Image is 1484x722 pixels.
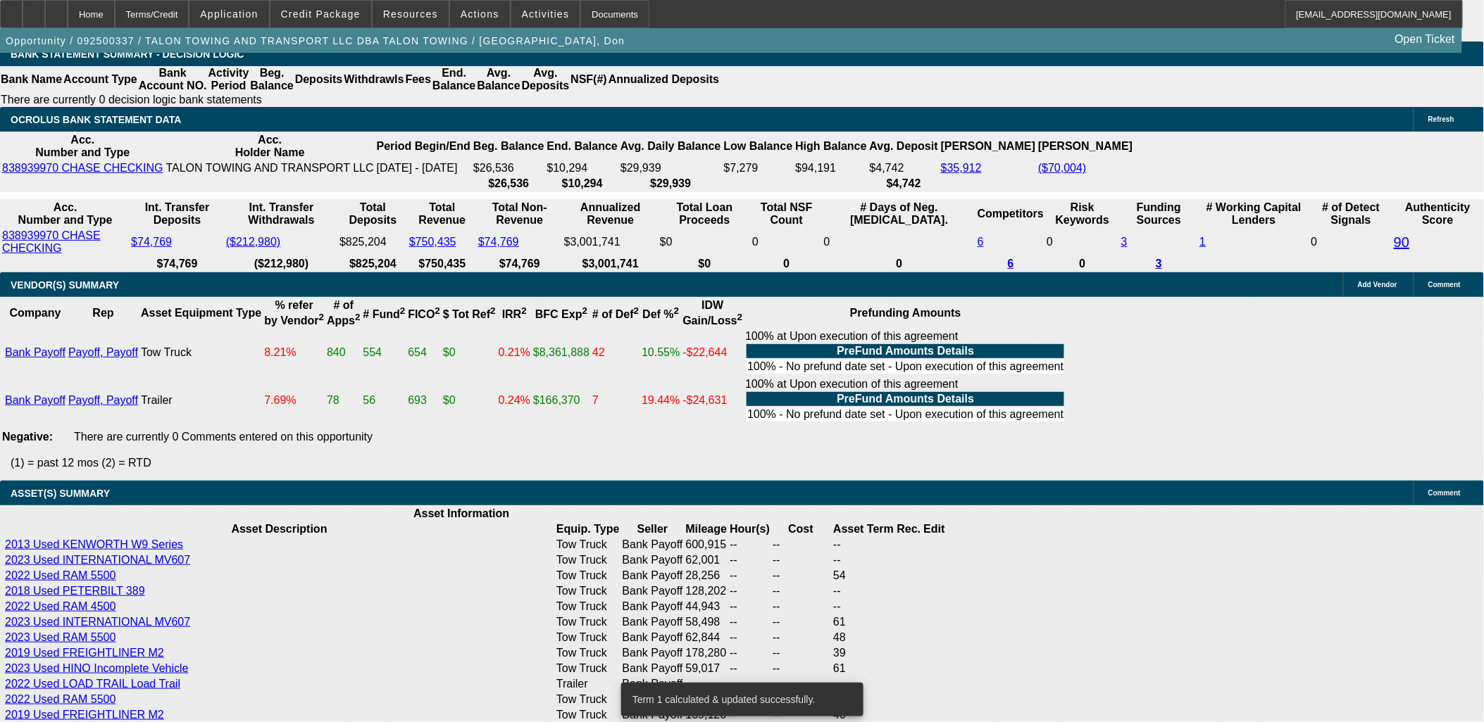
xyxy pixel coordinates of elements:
[556,600,620,614] td: Tow Truck
[502,308,527,320] b: IRR
[5,554,190,566] a: 2023 Used INTERNATIONAL MV607
[659,257,750,271] th: $0
[490,305,495,316] sup: 2
[556,661,620,676] td: Tow Truck
[1,133,164,160] th: Acc. Number and Type
[685,553,728,567] td: 62,001
[450,1,510,27] button: Actions
[622,661,684,676] td: Bank Payoff
[556,553,620,567] td: Tow Truck
[772,538,830,552] td: --
[1311,201,1392,227] th: # of Detect Signals
[685,584,728,598] td: 128,202
[200,8,258,20] span: Application
[556,692,620,707] td: Tow Truck
[685,631,728,645] td: 62,844
[869,133,939,160] th: Avg. Deposit
[729,584,771,598] td: --
[823,257,975,271] th: 0
[511,1,580,27] button: Activities
[833,584,921,598] td: --
[363,329,406,376] td: 554
[6,35,625,46] span: Opportunity / 092500337 / TALON TOWING AND TRANSPORT LLC DBA TALON TOWING / [GEOGRAPHIC_DATA], Don
[535,308,587,320] b: BFC Exp
[752,257,821,271] th: 0
[476,66,520,93] th: Avg. Balance
[339,229,407,255] td: $825,204
[5,693,116,705] a: 2022 Used RAM 5500
[752,201,821,227] th: Sum of the Total NSF Count and Total Overdraft Fee Count from Ocrolus
[833,631,921,645] td: 48
[473,177,544,191] th: $26,536
[622,600,684,614] td: Bank Payoff
[339,257,407,271] th: $825,204
[5,346,66,358] a: Bank Payoff
[1199,201,1309,227] th: # Working Capital Lenders
[730,523,770,535] b: Hour(s)
[833,538,921,552] td: --
[659,201,750,227] th: Total Loan Proceeds
[63,66,138,93] th: Account Type
[547,133,618,160] th: End. Balance
[685,538,728,552] td: 600,915
[642,308,679,320] b: Def %
[620,161,722,175] td: $29,939
[409,257,476,271] th: $750,435
[1,201,129,227] th: Acc. Number and Type
[608,66,720,93] th: Annualized Deposits
[1358,281,1397,289] span: Add Vendor
[772,631,830,645] td: --
[140,377,262,424] td: Trailer
[685,646,728,660] td: 178,280
[556,584,620,598] td: Tow Truck
[405,66,432,93] th: Fees
[141,307,261,319] b: Asset Equipment Type
[92,307,113,319] b: Rep
[622,615,684,629] td: Bank Payoff
[376,133,471,160] th: Period Begin/End
[5,647,164,659] a: 2019 Used FREIGHTLINER M2
[2,229,101,254] a: 838939970 CHASE CHECKING
[747,360,1064,374] td: 100% - No prefund date set - Upon execution of this agreement
[563,201,658,227] th: Annualized Revenue
[637,523,668,535] b: Seller
[343,66,404,93] th: Withdrawls
[10,307,61,319] b: Company
[140,329,262,376] td: Tow Truck
[685,661,728,676] td: 59,017
[130,201,224,227] th: Int. Transfer Deposits
[794,133,867,160] th: High Balance
[409,201,476,227] th: Total Revenue
[319,312,324,322] sup: 2
[208,66,250,93] th: Activity Period
[407,377,441,424] td: 693
[68,394,138,406] a: Payoff, Payoff
[5,709,164,721] a: 2019 Used FREIGHTLINER M2
[592,308,639,320] b: # of Def
[5,662,189,674] a: 2023 Used HINO Incomplete Vehicle
[772,569,830,583] td: --
[408,308,440,320] b: FICO
[772,646,830,660] td: --
[1393,201,1483,227] th: Authenticity Score
[556,708,620,722] td: Tow Truck
[138,66,208,93] th: Bank Account NO.
[729,538,771,552] td: --
[564,236,657,248] div: $3,001,741
[570,66,608,93] th: NSF(#)
[622,646,684,660] td: Bank Payoff
[263,329,325,376] td: 8.21%
[532,329,590,376] td: $8,361,888
[1046,201,1119,227] th: Risk Keywords
[166,133,375,160] th: Acc. Holder Name
[869,177,939,191] th: $4,742
[532,377,590,424] td: $166,370
[556,646,620,660] td: Tow Truck
[249,66,294,93] th: Beg. Balance
[442,377,497,424] td: $0
[74,431,373,443] span: There are currently 0 Comments entered on this opportunity
[685,600,728,614] td: 44,943
[772,661,830,676] td: --
[772,584,830,598] td: --
[850,307,961,319] b: Prefunding Amounts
